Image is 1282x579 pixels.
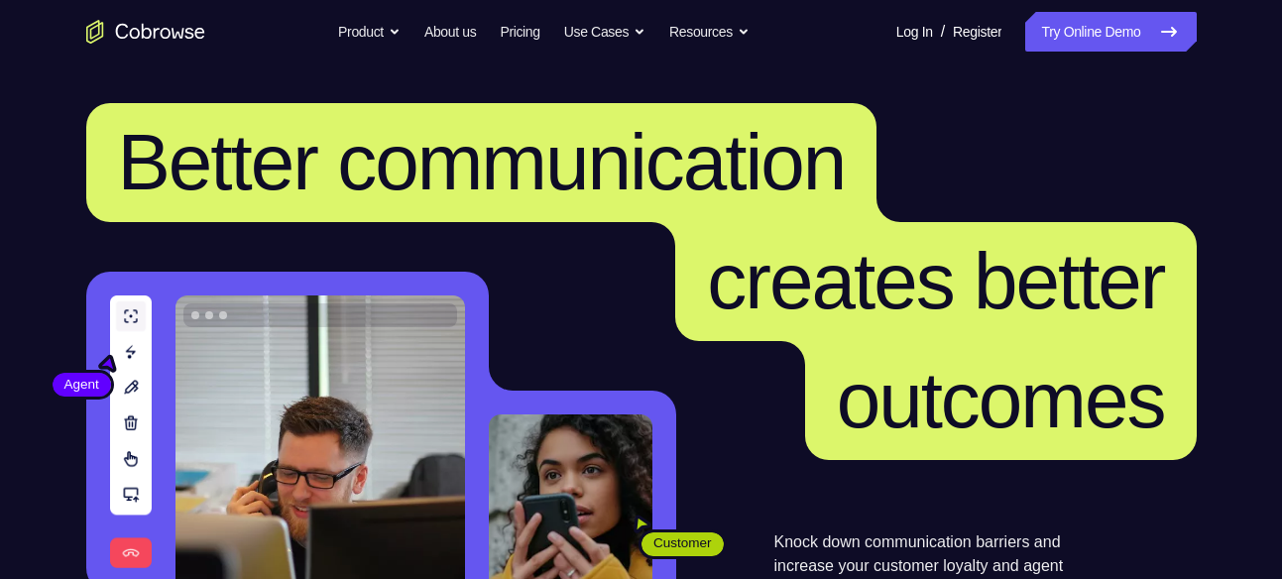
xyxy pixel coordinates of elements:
[424,12,476,52] a: About us
[86,20,205,44] a: Go to the home page
[118,118,846,206] span: Better communication
[500,12,539,52] a: Pricing
[564,12,645,52] button: Use Cases
[837,356,1165,444] span: outcomes
[338,12,401,52] button: Product
[941,20,945,44] span: /
[707,237,1164,325] span: creates better
[953,12,1001,52] a: Register
[896,12,933,52] a: Log In
[669,12,750,52] button: Resources
[1025,12,1196,52] a: Try Online Demo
